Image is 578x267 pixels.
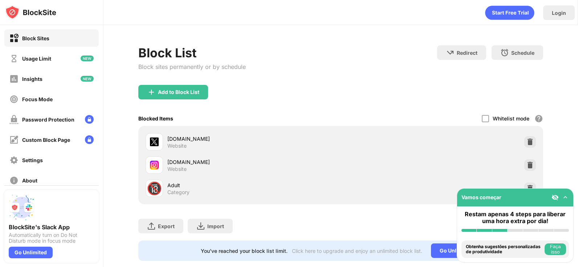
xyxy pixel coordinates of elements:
[9,232,94,244] div: Automatically turn on Do Not Disturb mode in focus mode
[85,135,94,144] img: lock-menu.svg
[9,115,19,124] img: password-protection-off.svg
[81,56,94,61] img: new-icon.svg
[207,223,224,229] div: Import
[431,243,481,258] div: Go Unlimited
[5,5,56,20] img: logo-blocksite.svg
[562,194,569,201] img: omni-setup-toggle.svg
[85,115,94,124] img: lock-menu.svg
[22,76,42,82] div: Insights
[9,223,94,231] div: BlockSite's Slack App
[147,181,162,196] div: 🔞
[292,248,422,254] div: Click here to upgrade and enjoy an unlimited block list.
[9,74,19,83] img: insights-off.svg
[22,116,74,123] div: Password Protection
[150,161,159,169] img: favicons
[167,181,341,189] div: Adult
[150,137,159,146] img: favicons
[485,5,534,20] div: animation
[167,158,341,166] div: [DOMAIN_NAME]
[545,243,566,255] button: Faça isso
[138,45,246,60] div: Block List
[22,177,37,184] div: About
[9,95,19,104] img: focus-off.svg
[22,157,43,163] div: Settings
[9,156,19,165] img: settings-off.svg
[167,166,187,172] div: Website
[22,56,51,62] div: Usage Limit
[551,194,559,201] img: eye-not-visible.svg
[461,194,501,200] div: Vamos começar
[9,176,19,185] img: about-off.svg
[22,137,70,143] div: Custom Block Page
[9,135,19,144] img: customize-block-page-off.svg
[158,223,175,229] div: Export
[9,34,19,43] img: block-on.svg
[167,143,187,149] div: Website
[138,63,246,70] div: Block sites permanently or by schedule
[201,248,288,254] div: You’ve reached your block list limit.
[22,35,49,41] div: Block Sites
[81,76,94,82] img: new-icon.svg
[167,135,341,143] div: [DOMAIN_NAME]
[461,211,569,225] div: Restam apenas 4 steps para liberar uma hora extra por dia!
[466,244,543,255] div: Obtenha sugestões personalizadas de produtividade
[9,54,19,63] img: time-usage-off.svg
[9,247,53,258] div: Go Unlimited
[9,194,35,221] img: push-slack.svg
[22,96,53,102] div: Focus Mode
[167,189,190,196] div: Category
[429,7,571,138] iframe: Cuadro de diálogo Iniciar sesión con Google
[138,115,173,122] div: Blocked Items
[158,89,199,95] div: Add to Block List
